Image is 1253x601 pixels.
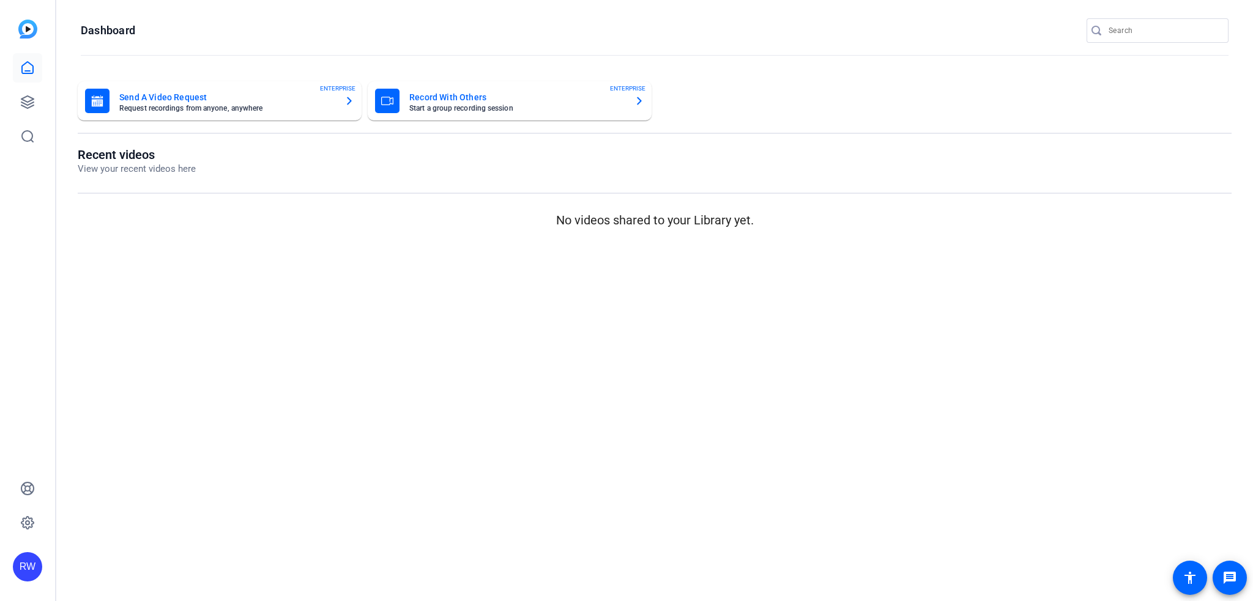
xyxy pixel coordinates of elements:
img: blue-gradient.svg [18,20,37,39]
mat-card-title: Record With Others [409,90,625,105]
p: No videos shared to your Library yet. [78,211,1232,229]
h1: Recent videos [78,147,196,162]
h1: Dashboard [81,23,135,38]
button: Record With OthersStart a group recording sessionENTERPRISE [368,81,652,120]
mat-icon: message [1222,570,1237,585]
mat-card-title: Send A Video Request [119,90,335,105]
mat-icon: accessibility [1183,570,1197,585]
p: View your recent videos here [78,162,196,176]
mat-card-subtitle: Start a group recording session [409,105,625,112]
div: RW [13,552,42,581]
span: ENTERPRISE [610,84,645,93]
input: Search [1109,23,1219,38]
mat-card-subtitle: Request recordings from anyone, anywhere [119,105,335,112]
button: Send A Video RequestRequest recordings from anyone, anywhereENTERPRISE [78,81,362,120]
span: ENTERPRISE [320,84,355,93]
